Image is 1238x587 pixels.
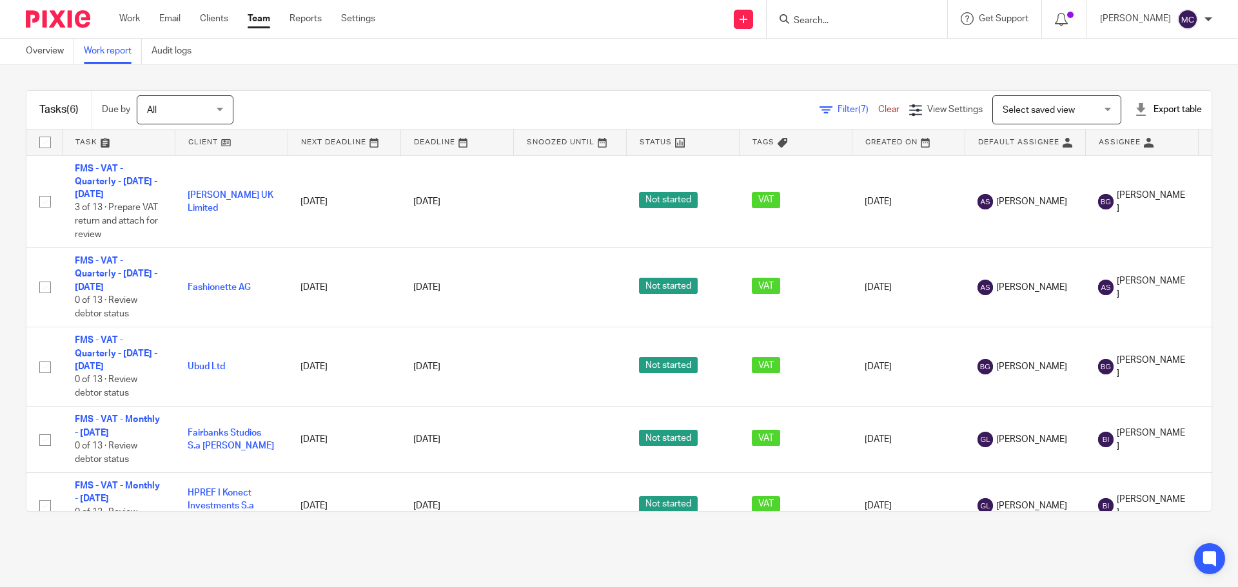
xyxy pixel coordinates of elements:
[996,433,1067,446] span: [PERSON_NAME]
[26,39,74,64] a: Overview
[188,191,273,213] a: [PERSON_NAME] UK Limited
[288,473,400,539] td: [DATE]
[996,360,1067,373] span: [PERSON_NAME]
[1134,103,1202,116] div: Export table
[413,195,500,208] div: [DATE]
[978,194,993,209] img: svg%3E
[639,357,698,373] span: Not started
[639,192,698,208] span: Not started
[413,360,500,373] div: [DATE]
[978,498,993,514] img: svg%3E
[752,192,780,208] span: VAT
[75,508,137,530] span: 0 of 13 · Review debtor status
[1177,9,1198,30] img: svg%3E
[752,430,780,446] span: VAT
[413,499,500,512] div: [DATE]
[102,103,130,116] p: Due by
[66,104,79,115] span: (6)
[75,441,137,464] span: 0 of 13 · Review debtor status
[852,155,965,248] td: [DATE]
[1100,12,1171,25] p: [PERSON_NAME]
[978,280,993,295] img: svg%3E
[858,105,869,114] span: (7)
[979,14,1028,23] span: Get Support
[75,256,157,292] a: FMS - VAT - Quarterly - [DATE] - [DATE]
[639,278,698,294] span: Not started
[1098,359,1114,374] img: svg%3E
[978,359,993,374] img: svg%3E
[413,281,500,294] div: [DATE]
[119,12,140,25] a: Work
[341,12,375,25] a: Settings
[978,432,993,447] img: svg%3E
[1117,427,1185,453] span: [PERSON_NAME]
[1098,194,1114,209] img: svg%3E
[288,327,400,407] td: [DATE]
[200,12,228,25] a: Clients
[639,496,698,512] span: Not started
[75,375,137,398] span: 0 of 13 · Review debtor status
[75,336,157,371] a: FMS - VAT - Quarterly - [DATE] - [DATE]
[752,278,780,294] span: VAT
[639,430,698,446] span: Not started
[75,204,158,239] span: 3 of 13 · Prepare VAT return and attach for review
[927,105,983,114] span: View Settings
[26,10,90,28] img: Pixie
[1117,274,1185,301] span: [PERSON_NAME]
[188,362,225,371] a: Ubud Ltd
[792,15,909,27] input: Search
[147,106,157,115] span: All
[1098,432,1114,447] img: svg%3E
[188,488,259,524] a: HPREF I Konect Investments S.a [PERSON_NAME]
[852,327,965,407] td: [DATE]
[188,428,274,450] a: Fairbanks Studios S.a [PERSON_NAME]
[288,248,400,327] td: [DATE]
[75,481,160,503] a: FMS - VAT - Monthly - [DATE]
[188,283,251,292] a: Fashionette AG
[248,12,270,25] a: Team
[852,473,965,539] td: [DATE]
[1117,493,1185,519] span: [PERSON_NAME]
[852,248,965,327] td: [DATE]
[75,296,137,318] span: 0 of 13 · Review debtor status
[290,12,322,25] a: Reports
[1117,189,1185,215] span: [PERSON_NAME]
[152,39,201,64] a: Audit logs
[996,281,1067,294] span: [PERSON_NAME]
[996,195,1067,208] span: [PERSON_NAME]
[752,357,780,373] span: VAT
[159,12,181,25] a: Email
[288,407,400,473] td: [DATE]
[413,433,500,446] div: [DATE]
[288,155,400,248] td: [DATE]
[1117,354,1185,380] span: [PERSON_NAME]
[838,105,878,114] span: Filter
[75,415,160,437] a: FMS - VAT - Monthly - [DATE]
[1003,106,1075,115] span: Select saved view
[84,39,142,64] a: Work report
[852,407,965,473] td: [DATE]
[75,164,157,200] a: FMS - VAT - Quarterly - [DATE] - [DATE]
[1098,498,1114,514] img: svg%3E
[1098,280,1114,295] img: svg%3E
[752,139,774,146] span: Tags
[878,105,899,114] a: Clear
[752,496,780,512] span: VAT
[996,499,1067,512] span: [PERSON_NAME]
[39,103,79,117] h1: Tasks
